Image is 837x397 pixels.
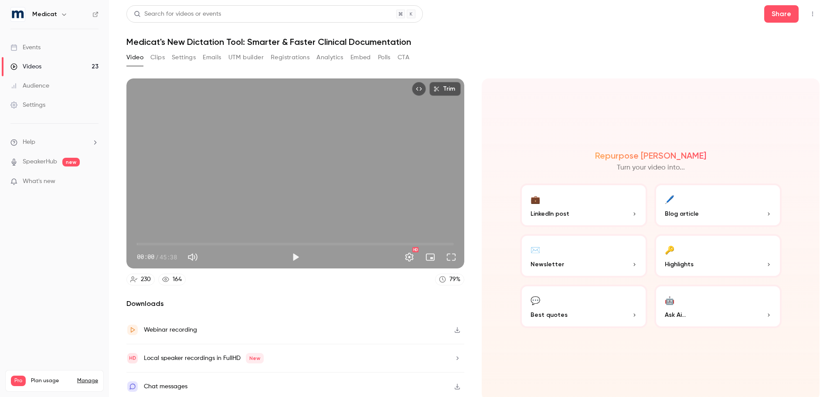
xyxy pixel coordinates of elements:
[531,243,540,256] div: ✉️
[665,243,674,256] div: 🔑
[617,163,685,173] p: Turn your video into...
[11,7,25,21] img: Medicat
[435,274,464,285] a: 79%
[172,51,196,64] button: Settings
[144,325,197,335] div: Webinar recording
[520,285,647,328] button: 💬Best quotes
[398,51,409,64] button: CTA
[531,293,540,307] div: 💬
[144,381,187,392] div: Chat messages
[422,248,439,266] button: Turn on miniplayer
[10,138,99,147] li: help-dropdown-opener
[126,51,143,64] button: Video
[160,252,177,261] span: 45:38
[665,192,674,206] div: 🖊️
[126,37,820,47] h1: Medicat's New Dictation Tool: Smarter & Faster Clinical Documentation
[134,10,221,19] div: Search for videos or events
[23,157,57,166] a: SpeakerHub
[595,150,706,161] h2: Repurpose [PERSON_NAME]
[531,209,569,218] span: LinkedIn post
[11,376,26,386] span: Pro
[654,183,782,227] button: 🖊️Blog article
[88,178,99,186] iframe: Noticeable Trigger
[203,51,221,64] button: Emails
[531,260,564,269] span: Newsletter
[531,192,540,206] div: 💼
[520,234,647,278] button: ✉️Newsletter
[126,299,464,309] h2: Downloads
[62,158,80,166] span: new
[32,10,57,19] h6: Medicat
[23,177,55,186] span: What's new
[665,293,674,307] div: 🤖
[665,209,699,218] span: Blog article
[126,274,155,285] a: 230
[246,353,264,363] span: New
[665,310,686,319] span: Ask Ai...
[228,51,264,64] button: UTM builder
[158,274,186,285] a: 164
[806,7,820,21] button: Top Bar Actions
[271,51,310,64] button: Registrations
[350,51,371,64] button: Embed
[10,43,41,52] div: Events
[144,353,264,363] div: Local speaker recordings in FullHD
[10,62,41,71] div: Videos
[77,377,98,384] a: Manage
[155,252,159,261] span: /
[412,247,418,252] div: HD
[316,51,344,64] button: Analytics
[10,81,49,90] div: Audience
[764,5,799,23] button: Share
[654,234,782,278] button: 🔑Highlights
[150,51,165,64] button: Clips
[141,275,151,284] div: 230
[531,310,568,319] span: Best quotes
[520,183,647,227] button: 💼LinkedIn post
[654,285,782,328] button: 🤖Ask Ai...
[378,51,391,64] button: Polls
[137,252,154,261] span: 00:00
[412,82,426,96] button: Embed video
[173,275,182,284] div: 164
[442,248,460,266] button: Full screen
[31,377,72,384] span: Plan usage
[23,138,35,147] span: Help
[137,252,177,261] div: 00:00
[665,260,694,269] span: Highlights
[401,248,418,266] button: Settings
[184,248,201,266] button: Mute
[429,82,461,96] button: Trim
[287,248,304,266] button: Play
[10,101,45,109] div: Settings
[449,275,460,284] div: 79 %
